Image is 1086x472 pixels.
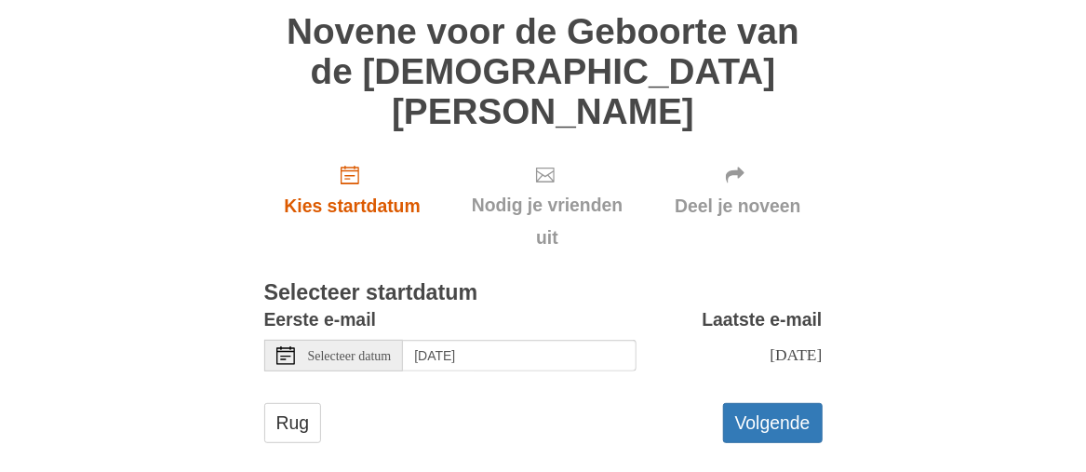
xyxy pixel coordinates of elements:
font: Novene voor de Geboorte van de [DEMOGRAPHIC_DATA][PERSON_NAME] [287,11,799,130]
div: Klik op "Volgende" om eerst uw startdatum te bevestigen. [653,150,822,263]
font: Selecteer startdatum [264,280,478,304]
font: Nodig je vrienden uit [472,196,623,248]
font: Laatste e-mail [702,309,822,330]
font: [DATE] [770,345,822,364]
font: Volgende [735,413,811,434]
font: Kies startdatum [284,196,420,217]
font: Selecteer datum [308,349,392,363]
a: Rug [264,403,322,442]
font: Deel je noveen [675,196,801,217]
a: Kies startdatum [264,150,441,263]
font: Rug [276,413,310,434]
font: Eerste e-mail [264,309,377,330]
button: Volgende [723,403,823,442]
div: Klik op "Volgende" om eerst uw startdatum te bevestigen. [441,150,654,263]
